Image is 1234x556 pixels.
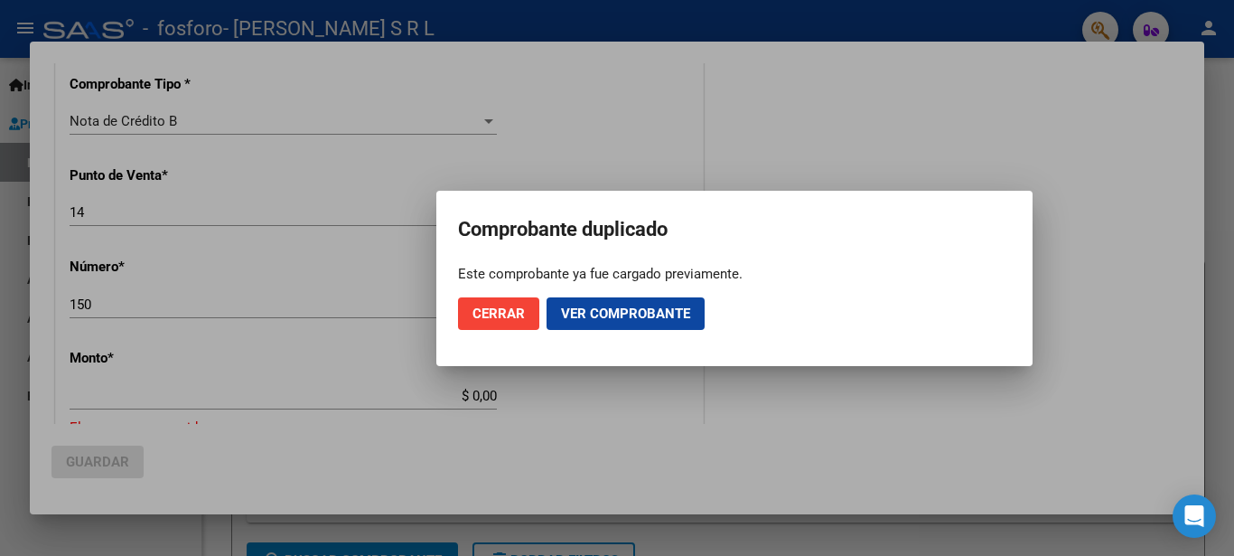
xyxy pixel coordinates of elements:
button: Cerrar [458,297,539,330]
div: Este comprobante ya fue cargado previamente. [458,265,1011,283]
h2: Comprobante duplicado [458,212,1011,247]
div: Open Intercom Messenger [1173,495,1216,538]
button: Ver comprobante [547,297,705,330]
span: Cerrar [472,306,525,322]
span: Ver comprobante [561,306,690,322]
